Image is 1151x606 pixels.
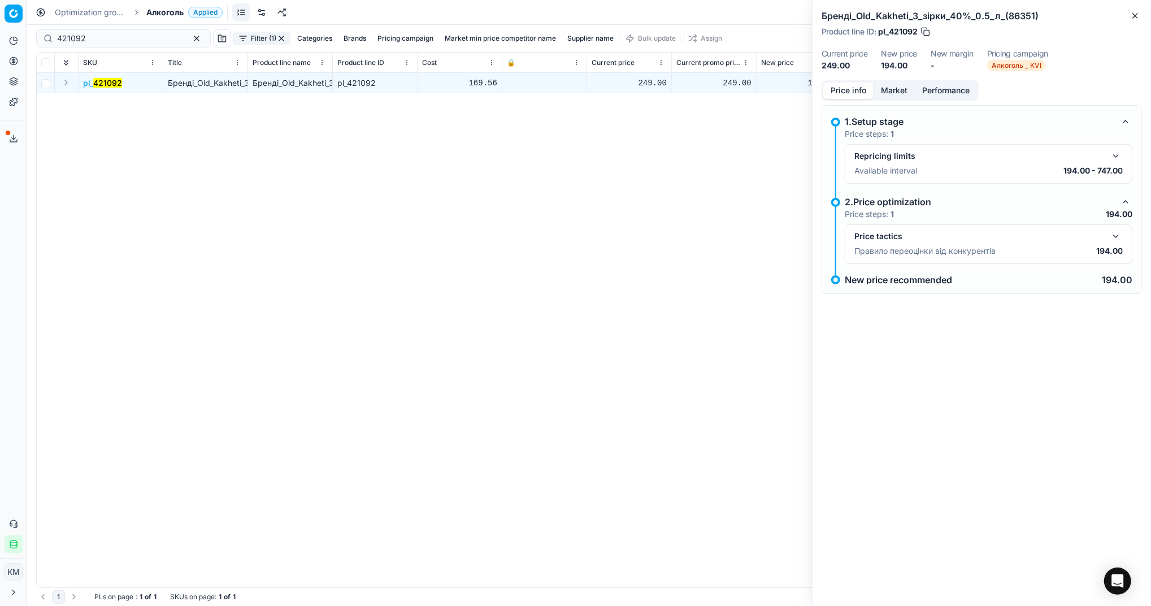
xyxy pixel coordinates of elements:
[822,28,876,36] span: Product line ID :
[845,128,894,140] p: Price steps:
[52,590,65,604] button: 1
[874,83,915,99] button: Market
[224,592,231,601] strong: of
[440,32,561,45] button: Market min price competitor name
[854,150,1105,162] div: Repricing limits
[170,592,216,601] span: SKUs on page :
[94,592,133,601] span: PLs on page
[592,77,667,89] div: 249.00
[987,60,1046,71] span: Алкоголь _ KVI
[854,231,1105,242] div: Price tactics
[373,32,438,45] button: Pricing campaign
[881,50,917,58] dt: New price
[5,563,23,581] button: КM
[154,592,157,601] strong: 1
[55,7,223,18] nav: breadcrumb
[337,58,384,67] span: Product line ID
[761,58,794,67] span: New price
[823,83,874,99] button: Price info
[55,7,127,18] a: Optimization groups
[83,77,122,89] button: pl_421092
[1106,209,1132,220] p: 194.00
[1104,568,1131,595] div: Open Intercom Messenger
[146,7,223,18] span: АлкогольApplied
[822,60,867,71] dd: 249.00
[146,7,184,18] span: Алкоголь
[422,58,437,67] span: Cost
[59,76,73,89] button: Expand
[931,50,974,58] dt: New margin
[1063,165,1123,176] p: 194.00 - 747.00
[233,592,236,601] strong: 1
[507,58,515,67] span: 🔒
[59,56,73,70] button: Expand all
[83,77,122,89] span: pl_
[94,592,157,601] div: :
[140,592,142,601] strong: 1
[219,592,221,601] strong: 1
[854,245,996,257] p: Правило переоцінки від конкурентів
[676,58,740,67] span: Current promo price
[36,590,50,604] button: Go to previous page
[233,32,290,45] button: Filter (1)
[293,32,337,45] button: Categories
[891,129,894,138] strong: 1
[1096,245,1123,257] p: 194.00
[845,209,894,220] p: Price steps:
[822,50,867,58] dt: Current price
[145,592,151,601] strong: of
[422,77,497,89] div: 169.56
[878,26,918,37] span: pl_421092
[854,165,917,176] p: Available interval
[881,60,917,71] dd: 194.00
[83,58,97,67] span: SKU
[253,77,328,89] div: Бренді_Old_Kakheti_3_зірки_40%_0.5_л_(86351)
[676,77,752,89] div: 249.00
[5,564,22,581] span: КM
[168,78,349,88] span: Бренді_Old_Kakheti_3_зірки_40%_0.5_л_(86351)
[845,195,1114,209] div: 2.Price optimization
[683,32,727,45] button: Assign
[845,115,1114,128] div: 1.Setup stage
[36,590,81,604] nav: pagination
[761,77,836,89] div: 194.00
[563,32,618,45] button: Supplier name
[339,32,371,45] button: Brands
[1102,275,1132,284] p: 194.00
[592,58,635,67] span: Current price
[845,275,952,284] p: New price recommended
[915,83,977,99] button: Performance
[620,32,681,45] button: Bulk update
[168,58,182,67] span: Title
[891,209,894,219] strong: 1
[822,9,1142,23] h2: Бренді_Old_Kakheti_3_зірки_40%_0.5_л_(86351)
[987,50,1048,58] dt: Pricing campaign
[67,590,81,604] button: Go to next page
[931,60,974,71] dd: -
[253,58,311,67] span: Product line name
[337,77,412,89] div: pl_421092
[57,33,181,44] input: Search by SKU or title
[188,7,223,18] span: Applied
[93,78,122,88] mark: 421092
